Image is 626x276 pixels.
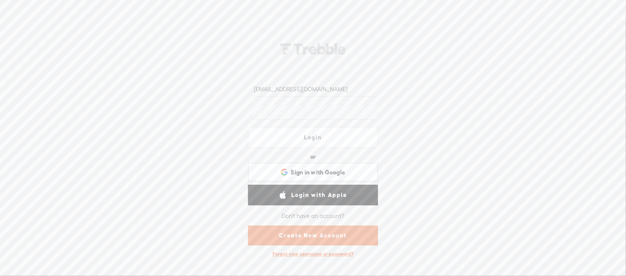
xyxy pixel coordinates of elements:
[282,208,344,224] div: Don't have an account?
[248,226,378,245] a: Create New Account
[269,247,357,261] div: Forgot your username or password?
[291,168,345,176] span: Sign in with Google
[310,151,316,163] div: or
[252,82,376,97] input: Username
[248,185,378,205] a: Login with Apple
[248,127,378,148] a: Login
[248,163,378,182] div: Sign in with Google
